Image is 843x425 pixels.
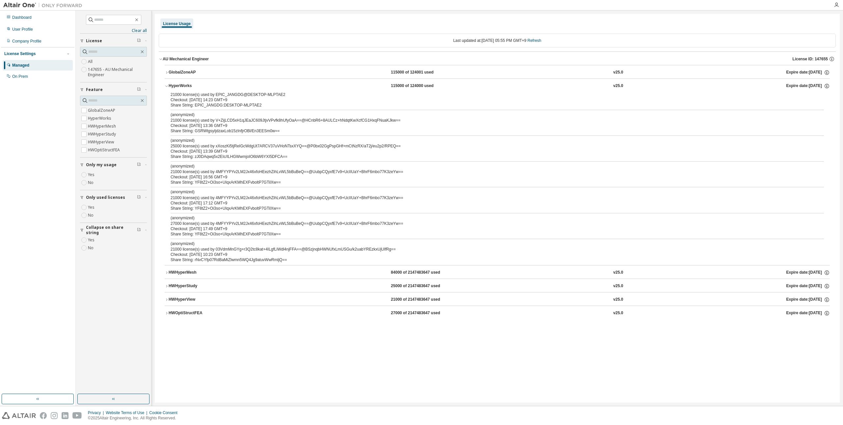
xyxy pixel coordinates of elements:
[88,244,95,252] label: No
[613,83,623,89] div: v25.0
[613,270,623,276] div: v25.0
[51,412,58,419] img: instagram.svg
[613,283,623,289] div: v25.0
[613,297,623,303] div: v25.0
[165,279,830,293] button: HWHyperStudy25000 of 2147483647 usedv25.0Expire date:[DATE]
[613,310,623,316] div: v25.0
[12,39,41,44] div: Company Profile
[12,63,29,68] div: Managed
[88,130,117,138] label: HWHyperStudy
[171,112,808,118] p: (anonymized)
[86,87,103,92] span: Feature
[169,297,228,303] div: HWHyperView
[86,225,137,235] span: Collapse on share string
[786,270,830,276] div: Expire date: [DATE]
[86,38,102,44] span: License
[80,190,147,205] button: Only used licenses
[171,138,808,143] p: (anonymized)
[88,179,95,187] label: No
[80,223,147,237] button: Collapse on share string
[391,283,450,289] div: 25000 of 2147483647 used
[165,306,830,320] button: HWOptiStructFEA27000 of 2147483647 usedv25.0Expire date:[DATE]
[12,74,28,79] div: On Prem
[169,283,228,289] div: HWHyperStudy
[137,87,141,92] span: Clear filter
[88,203,96,211] label: Yes
[163,21,191,26] div: License Usage
[80,34,147,48] button: License
[613,70,623,76] div: v25.0
[86,195,125,200] span: Only used licenses
[786,310,830,316] div: Expire date: [DATE]
[72,412,82,419] img: youtube.svg
[169,270,228,276] div: HWHyperMesh
[171,231,808,237] div: Share String: YF8tZ2+Oi3so+UIqxArKMhEXFvboltP7GTilXw==
[12,15,32,20] div: Dashboard
[171,189,808,200] div: 21000 license(s) used by 4MFYYPYv2LM2Jx46xfoHEezhZihLvWL5bBuBeQ==@UubpCQyxfE7v9+UcIIUaY+BhrF6mbo7...
[88,66,147,79] label: 147655 - AU Mechanical Engineer
[391,297,450,303] div: 21000 of 2147483647 used
[4,51,36,56] div: License Settings
[786,70,830,76] div: Expire date: [DATE]
[88,138,115,146] label: HWHyperView
[171,226,808,231] div: Checkout: [DATE] 17:49 GMT+9
[793,56,828,62] span: License ID: 147655
[171,164,808,174] div: 21000 license(s) used by 4MFYYPYv2LM2Jx46xfoHEezhZihLvWL5bBuBeQ==@UubpCQyxfE7v9+UcIIUaY+BhrF6mbo7...
[86,162,117,167] span: Only my usage
[88,415,181,421] p: © 2025 Altair Engineering, Inc. All Rights Reserved.
[137,228,141,233] span: Clear filter
[171,164,808,169] p: (anonymized)
[171,257,808,262] div: Share String: rNvCYfp07RdBaMiZlwmn5WQ4Jg9atuvWwRmljQ==
[2,412,36,419] img: altair_logo.svg
[171,92,808,97] div: 21000 license(s) used by EPIC_JANGDG@DESKTOP-MLPTAE2
[88,410,106,415] div: Privacy
[88,146,121,154] label: HWOptiStructFEA
[391,83,450,89] div: 115000 of 124000 used
[171,103,808,108] div: Share String: EPIC_JANGDG:DESKTOP-MLPTAE2
[165,65,830,80] button: GlobalZoneAP115000 of 124001 usedv25.0Expire date:[DATE]
[391,310,450,316] div: 27000 of 2147483647 used
[159,34,836,47] div: Last updated at: [DATE] 05:55 PM GMT+9
[786,83,830,89] div: Expire date: [DATE]
[137,38,141,44] span: Clear filter
[171,97,808,103] div: Checkout: [DATE] 14:23 GMT+9
[165,265,830,280] button: HWHyperMesh84000 of 2147483647 usedv25.0Expire date:[DATE]
[62,412,68,419] img: linkedin.svg
[786,283,830,289] div: Expire date: [DATE]
[169,70,228,76] div: GlobalZoneAP
[106,410,149,415] div: Website Terms of Use
[786,297,830,303] div: Expire date: [DATE]
[171,215,808,226] div: 27000 license(s) used by 4MFYYPYv2LM2Jx46xfoHEezhZihLvWL5bBuBeQ==@UubpCQyxfE7v9+UcIIUaY+BhrF6mbo7...
[88,106,117,114] label: GlobalZoneAP
[88,122,117,130] label: HWHyperMesh
[80,158,147,172] button: Only my usage
[391,70,450,76] div: 115000 of 124001 used
[171,200,808,206] div: Checkout: [DATE] 17:12 GMT+9
[165,292,830,307] button: HWHyperView21000 of 2147483647 usedv25.0Expire date:[DATE]
[137,162,141,167] span: Clear filter
[159,52,836,66] button: AU Mechanical EngineerLicense ID: 147655
[169,83,228,89] div: HyperWorks
[171,189,808,195] p: (anonymized)
[171,149,808,154] div: Checkout: [DATE] 13:39 GMT+9
[88,236,96,244] label: Yes
[171,128,808,134] div: Share String: GSRWtgsyIjdzaxLob15zInfjrOBl/En3EESm0w==
[171,174,808,180] div: Checkout: [DATE] 16:56 GMT+9
[12,27,33,32] div: User Profile
[149,410,181,415] div: Cookie Consent
[80,82,147,97] button: Feature
[88,58,94,66] label: All
[3,2,86,9] img: Altair One
[171,241,808,247] p: (anonymized)
[171,112,808,123] div: 21000 license(s) used by V+ZijLCD5xH1qJEaJC609JtjvVPvfk8hUfyOaA==@HCnbR6+8AULCz+hNdqtKwXcfCG1HxqF...
[88,211,95,219] label: No
[165,79,830,93] button: HyperWorks115000 of 124000 usedv25.0Expire date:[DATE]
[171,138,808,149] div: 25000 license(s) used by xXoszKi5tjReIGcWdgUt7ARCV37uVHoNTsxXYQ==@P0bx02GgPspGHf+mCtNzRX/aT2j/eu2...
[528,38,541,43] a: Refresh
[137,195,141,200] span: Clear filter
[88,114,113,122] label: HyperWorks
[169,310,228,316] div: HWOptiStructFEA
[171,123,808,128] div: Checkout: [DATE] 13:36 GMT+9
[171,252,808,257] div: Checkout: [DATE] 10:23 GMT+9
[80,28,147,33] a: Clear all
